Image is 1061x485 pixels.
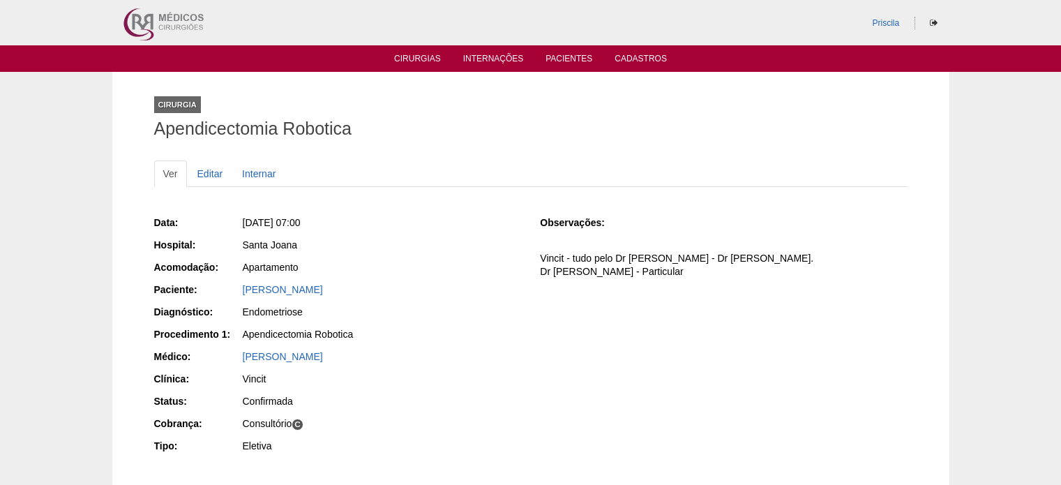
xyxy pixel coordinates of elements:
[615,54,667,68] a: Cadastros
[154,327,241,341] div: Procedimento 1:
[154,350,241,364] div: Médico:
[154,161,187,187] a: Ver
[243,417,521,431] div: Consultório
[154,394,241,408] div: Status:
[540,216,627,230] div: Observações:
[243,238,521,252] div: Santa Joana
[154,283,241,297] div: Paciente:
[154,238,241,252] div: Hospital:
[872,18,899,28] a: Priscila
[243,439,521,453] div: Eletiva
[243,217,301,228] span: [DATE] 07:00
[154,260,241,274] div: Acomodação:
[188,161,232,187] a: Editar
[154,216,241,230] div: Data:
[154,372,241,386] div: Clínica:
[463,54,524,68] a: Internações
[545,54,592,68] a: Pacientes
[154,417,241,431] div: Cobrança:
[394,54,441,68] a: Cirurgias
[243,327,521,341] div: Apendicectomia Robotica
[243,372,521,386] div: Vincit
[154,96,201,113] div: Cirurgia
[154,120,908,137] h1: Apendicectomia Robotica
[233,161,285,187] a: Internar
[930,19,938,27] i: Sair
[243,260,521,274] div: Apartamento
[540,252,907,278] p: Vincit - tudo pelo Dr [PERSON_NAME] - Dr [PERSON_NAME]. Dr [PERSON_NAME] - Particular
[243,284,323,295] a: [PERSON_NAME]
[292,419,303,431] span: C
[154,305,241,319] div: Diagnóstico:
[243,305,521,319] div: Endometriose
[243,394,521,408] div: Confirmada
[154,439,241,453] div: Tipo:
[243,351,323,362] a: [PERSON_NAME]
